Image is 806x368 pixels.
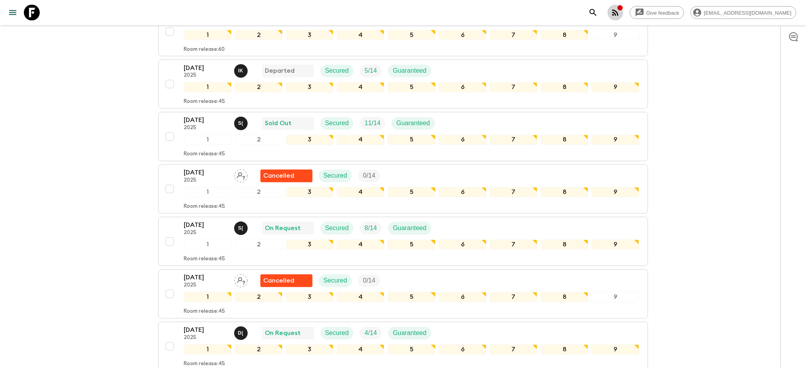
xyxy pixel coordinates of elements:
[286,30,334,40] div: 3
[365,329,377,338] p: 4 / 14
[319,275,352,287] div: Secured
[490,187,538,198] div: 7
[541,187,588,198] div: 8
[158,269,648,319] button: [DATE]2025Assign pack leaderFlash Pack cancellationSecuredTrip Fill123456789Room release:45
[184,325,228,335] p: [DATE]
[337,30,385,40] div: 4
[541,240,588,250] div: 8
[363,276,375,286] p: 0 / 14
[388,187,435,198] div: 5
[286,292,334,302] div: 3
[235,240,283,250] div: 2
[286,240,334,250] div: 3
[439,292,487,302] div: 6
[235,30,283,40] div: 2
[234,327,249,340] button: D(
[363,171,375,181] p: 0 / 14
[541,345,588,355] div: 8
[325,329,349,338] p: Secured
[264,171,295,181] p: Cancelled
[184,292,232,302] div: 1
[360,117,385,130] div: Trip Fill
[184,135,232,145] div: 1
[365,119,381,128] p: 11 / 14
[592,30,639,40] div: 9
[592,240,639,250] div: 9
[592,135,639,145] div: 9
[184,30,232,40] div: 1
[642,10,684,16] span: Give feedback
[260,170,313,182] div: Flash Pack cancellation
[320,327,354,340] div: Secured
[184,335,228,341] p: 2025
[585,5,601,21] button: search adventures
[158,165,648,214] button: [DATE]2025Assign pack leaderFlash Pack cancellationSecuredTrip Fill123456789Room release:45
[388,345,435,355] div: 5
[158,60,648,109] button: [DATE]2025I Komang PurnayasaDepartedSecuredTrip FillGuaranteed123456789Room release:45
[184,204,225,210] p: Room release: 45
[319,170,352,182] div: Secured
[393,66,427,76] p: Guaranteed
[265,224,301,233] p: On Request
[358,170,380,182] div: Trip Fill
[184,273,228,283] p: [DATE]
[184,99,225,105] p: Room release: 45
[158,112,648,161] button: [DATE]2025Shandy (Putu) Sandhi Astra JuniawanSold OutSecuredTrip FillGuaranteed123456789Room rele...
[337,240,385,250] div: 4
[365,224,377,233] p: 8 / 14
[490,82,538,93] div: 7
[184,240,232,250] div: 1
[360,222,382,235] div: Trip Fill
[234,119,249,126] span: Shandy (Putu) Sandhi Astra Juniawan
[325,66,349,76] p: Secured
[235,187,283,198] div: 2
[393,329,427,338] p: Guaranteed
[235,345,283,355] div: 2
[235,292,283,302] div: 2
[235,135,283,145] div: 2
[360,65,382,77] div: Trip Fill
[184,82,232,93] div: 1
[490,240,538,250] div: 7
[337,82,385,93] div: 4
[388,135,435,145] div: 5
[337,345,385,355] div: 4
[592,345,639,355] div: 9
[260,275,313,287] div: Flash Pack cancellation
[286,135,334,145] div: 3
[184,230,228,236] p: 2025
[265,66,295,76] p: Departed
[700,10,796,16] span: [EMAIL_ADDRESS][DOMAIN_NAME]
[592,82,639,93] div: 9
[184,168,228,178] p: [DATE]
[184,125,228,132] p: 2025
[691,6,796,19] div: [EMAIL_ADDRESS][DOMAIN_NAME]
[184,187,232,198] div: 1
[388,240,435,250] div: 5
[5,5,21,21] button: menu
[388,30,435,40] div: 5
[264,276,295,286] p: Cancelled
[324,276,348,286] p: Secured
[234,224,249,230] span: Shandy (Putu) Sandhi Astra Juniawan
[184,221,228,230] p: [DATE]
[235,82,283,93] div: 2
[286,187,334,198] div: 3
[265,119,292,128] p: Sold Out
[184,116,228,125] p: [DATE]
[630,6,684,19] a: Give feedback
[439,345,487,355] div: 6
[490,135,538,145] div: 7
[490,292,538,302] div: 7
[234,67,249,73] span: I Komang Purnayasa
[337,135,385,145] div: 4
[365,66,377,76] p: 5 / 14
[184,178,228,184] p: 2025
[541,30,588,40] div: 8
[184,361,225,368] p: Room release: 45
[238,225,243,232] p: S (
[158,217,648,266] button: [DATE]2025Shandy (Putu) Sandhi Astra JuniawanOn RequestSecuredTrip FillGuaranteed123456789Room re...
[286,345,334,355] div: 3
[439,135,487,145] div: 6
[358,275,380,287] div: Trip Fill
